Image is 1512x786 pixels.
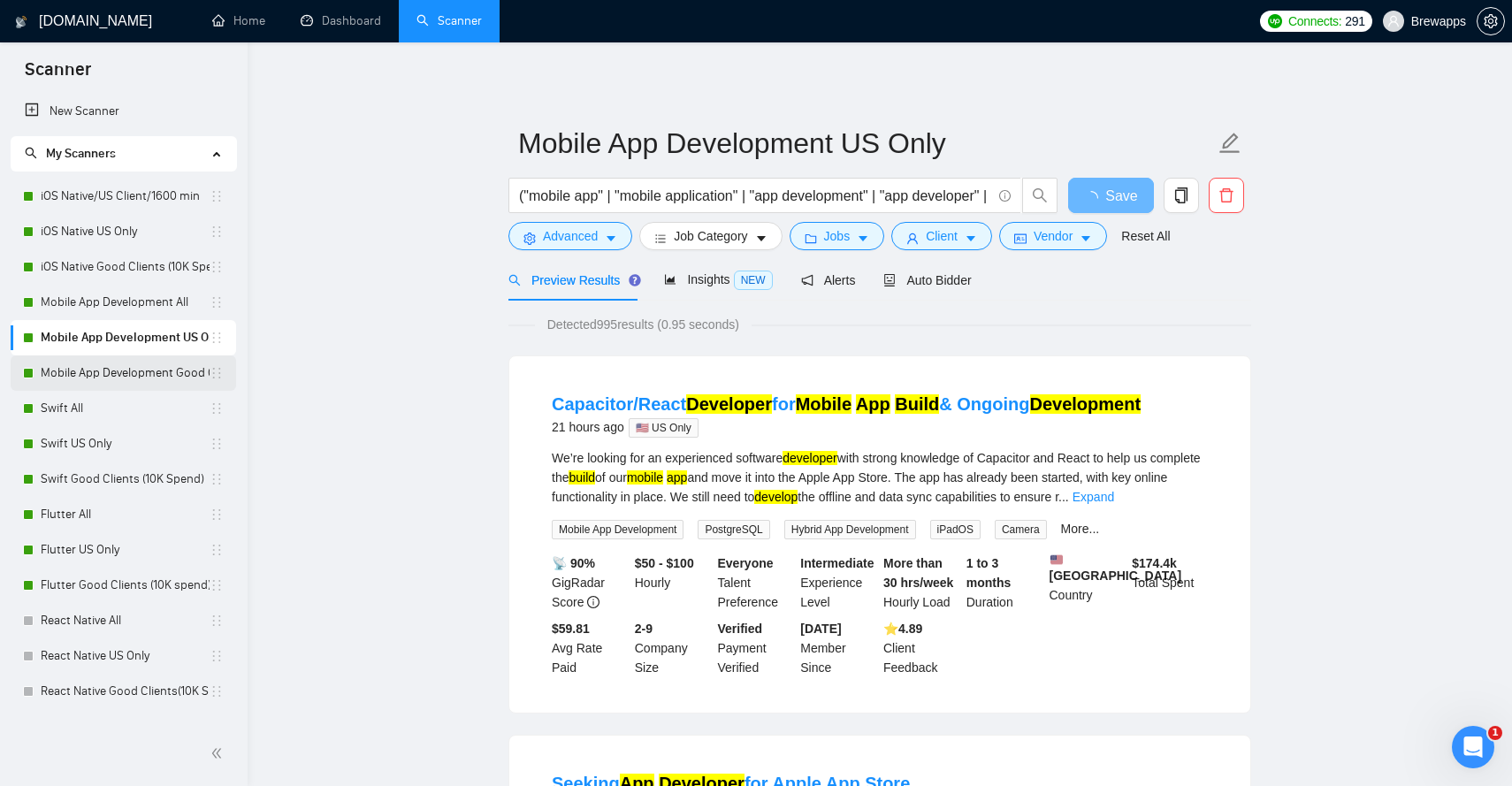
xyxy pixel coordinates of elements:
[783,451,837,465] mark: developer
[46,146,116,161] span: My Scanners
[664,273,676,286] span: area-chart
[11,355,236,391] li: Mobile App Development Good Clients (15K Spend)
[587,596,599,608] span: info-circle
[995,520,1047,539] span: Camera
[552,416,1141,438] div: 21 hours ago
[1128,553,1211,612] div: Total Spent
[1218,132,1241,155] span: edit
[523,232,536,245] span: setting
[552,394,1141,414] a: Capacitor/ReactDeveloperforMobile App Build& OngoingDevelopment
[639,222,782,250] button: barsJob Categorycaret-down
[627,470,663,485] mark: mobile
[548,553,631,612] div: GigRadar Score
[800,622,841,636] b: [DATE]
[1488,726,1502,740] span: 1
[857,232,869,245] span: caret-down
[1030,394,1142,414] mark: Development
[11,285,236,320] li: Mobile App Development All
[210,225,224,239] span: holder
[11,249,236,285] li: iOS Native Good Clients (10K Spend)
[210,189,224,203] span: holder
[664,272,772,286] span: Insights
[797,553,880,612] div: Experience Level
[518,121,1215,165] input: Scanner name...
[569,470,595,485] mark: build
[880,619,963,677] div: Client Feedback
[1268,14,1282,28] img: upwork-logo.png
[11,391,236,426] li: Swift All
[11,214,236,249] li: iOS Native US Only
[1061,522,1100,536] a: More...
[635,622,653,636] b: 2-9
[966,556,1012,590] b: 1 to 3 months
[801,274,813,286] span: notification
[416,13,482,28] a: searchScanner
[1084,191,1105,205] span: loading
[667,470,687,485] mark: app
[631,619,714,677] div: Company Size
[41,426,210,462] a: Swift US Only
[41,285,210,320] a: Mobile App Development All
[41,391,210,426] a: Swift All
[880,553,963,612] div: Hourly Load
[1478,14,1504,28] span: setting
[856,394,890,414] mark: App
[508,273,636,287] span: Preview Results
[1050,553,1063,566] img: 🇺🇸
[1387,15,1400,27] span: user
[1050,553,1182,583] b: [GEOGRAPHIC_DATA]
[796,394,851,414] mark: Mobile
[210,472,224,486] span: holder
[210,260,224,274] span: holder
[210,401,224,416] span: holder
[210,543,224,557] span: holder
[883,622,922,636] b: ⭐️ 4.89
[906,232,919,245] span: user
[25,146,116,161] span: My Scanners
[1477,14,1505,28] a: setting
[797,619,880,677] div: Member Since
[41,497,210,532] a: Flutter All
[41,674,210,709] a: React Native Good Clients(10K Spend)
[210,331,224,345] span: holder
[301,13,381,28] a: dashboardDashboard
[698,520,769,539] span: PostgreSQL
[963,553,1046,612] div: Duration
[41,179,210,214] a: iOS Native/US Client/1600 min
[883,273,971,287] span: Auto Bidder
[1121,226,1170,246] a: Reset All
[41,249,210,285] a: iOS Native Good Clients (10K Spend)
[210,366,224,380] span: holder
[754,490,798,504] mark: develop
[41,568,210,603] a: Flutter Good Clients (10K spend)
[41,320,210,355] a: Mobile App Development US Only
[41,214,210,249] a: iOS Native US Only
[1452,726,1494,768] iframe: Intercom live chat
[883,274,896,286] span: robot
[1022,178,1058,213] button: search
[552,520,683,539] span: Mobile App Development
[1046,553,1129,612] div: Country
[1023,187,1057,203] span: search
[654,232,667,245] span: bars
[790,222,885,250] button: folderJobscaret-down
[41,638,210,674] a: React Native US Only
[11,497,236,532] li: Flutter All
[891,222,992,250] button: userClientcaret-down
[548,619,631,677] div: Avg Rate Paid
[11,532,236,568] li: Flutter US Only
[714,619,798,677] div: Payment Verified
[1164,178,1199,213] button: copy
[212,13,265,28] a: homeHome
[718,556,774,570] b: Everyone
[25,94,222,129] a: New Scanner
[210,295,224,309] span: holder
[686,394,772,414] mark: Developer
[1105,185,1137,207] span: Save
[11,57,105,94] span: Scanner
[755,232,767,245] span: caret-down
[41,532,210,568] a: Flutter US Only
[674,226,747,246] span: Job Category
[1288,11,1341,31] span: Connects:
[41,603,210,638] a: React Native All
